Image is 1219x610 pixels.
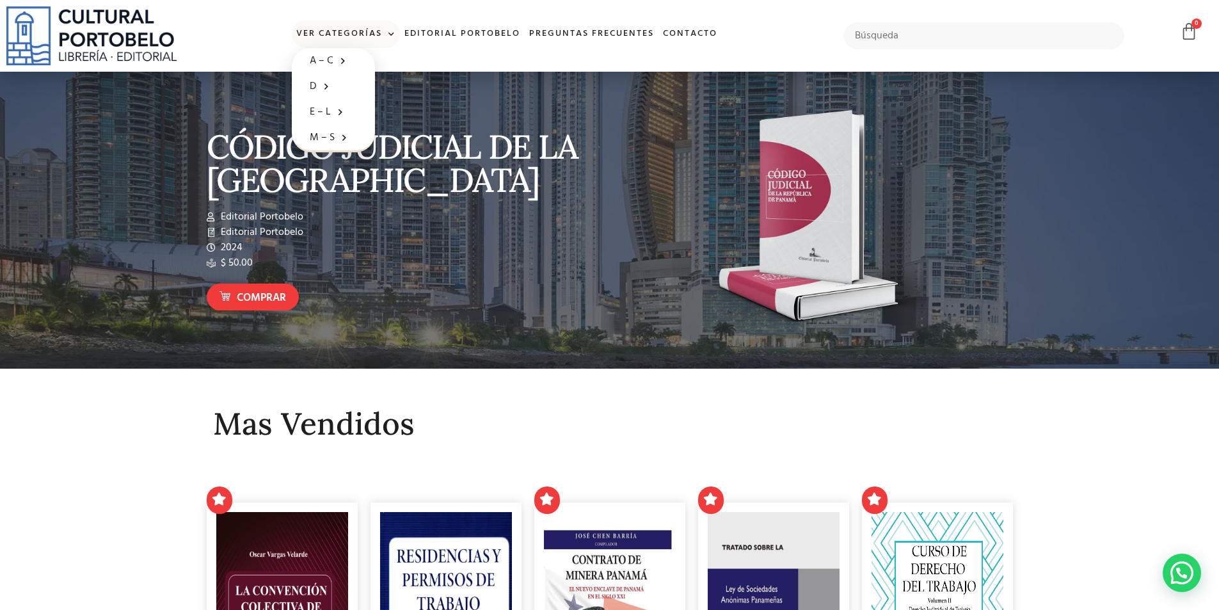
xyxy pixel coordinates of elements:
a: E – L [292,99,375,125]
span: Comprar [237,290,286,307]
a: A – C [292,48,375,74]
a: Preguntas frecuentes [525,20,658,48]
a: M – S [292,125,375,150]
a: Comprar [207,284,299,311]
input: Búsqueda [844,22,1125,49]
a: Editorial Portobelo [400,20,525,48]
div: WhatsApp contact [1163,554,1201,592]
span: 2024 [218,240,243,255]
a: Contacto [658,20,722,48]
span: Editorial Portobelo [218,225,303,240]
h2: Mas Vendidos [213,407,1007,441]
p: CÓDIGO JUDICIAL DE LA [GEOGRAPHIC_DATA] [207,130,603,197]
a: 0 [1180,22,1198,41]
span: 0 [1191,19,1202,29]
span: $ 50.00 [218,255,253,271]
a: D [292,74,375,99]
span: Editorial Portobelo [218,209,303,225]
ul: Ver Categorías [292,48,375,152]
a: Ver Categorías [292,20,400,48]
